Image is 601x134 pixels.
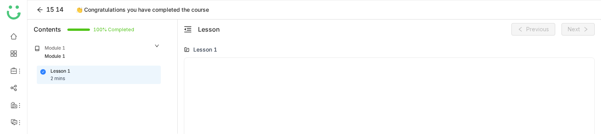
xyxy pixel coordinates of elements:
[34,25,61,34] div: Contents
[184,47,189,52] img: lms-folder.svg
[184,25,192,34] button: menu-fold
[198,25,220,34] div: Lesson
[511,23,555,36] button: Previous
[71,5,214,14] div: 👏 Congratulations you have completed the course
[45,53,65,60] div: Module 1
[45,45,65,52] div: Module 1
[93,27,103,32] span: 100% Completed
[46,5,63,13] span: 15 14
[50,75,65,82] div: 2 mins
[50,68,70,75] div: Lesson 1
[561,23,595,36] button: Next
[7,5,21,20] img: logo
[184,25,192,33] span: menu-fold
[29,39,166,66] div: Module 1Module 1
[193,45,217,54] div: Lesson 1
